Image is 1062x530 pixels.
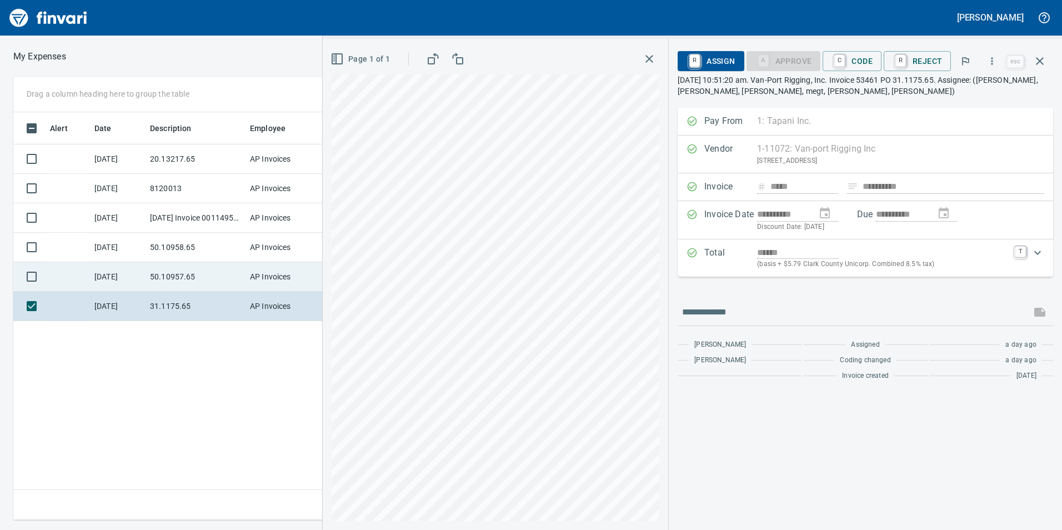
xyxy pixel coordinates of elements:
p: Total [704,246,757,270]
span: [PERSON_NAME] [694,339,746,351]
span: Alert [50,122,82,135]
td: AP Invoices [246,203,329,233]
div: Coding Required [747,56,821,65]
td: [DATE] [90,174,146,203]
td: 50.10957.65 [146,262,246,292]
div: Expand [678,239,1053,277]
button: [PERSON_NAME] [954,9,1026,26]
h5: [PERSON_NAME] [957,12,1024,23]
td: 50.10958.65 [146,233,246,262]
span: Assigned [851,339,879,351]
span: Alert [50,122,68,135]
button: RReject [884,51,951,71]
td: 8120013 [146,174,246,203]
button: CCode [823,51,881,71]
p: Drag a column heading here to group the table [27,88,189,99]
a: C [834,54,845,67]
span: Reject [893,52,942,71]
p: My Expenses [13,50,66,63]
span: [DATE] [1016,371,1036,382]
a: R [895,54,906,67]
td: [DATE] [90,203,146,233]
span: Date [94,122,126,135]
span: Invoice created [842,371,889,382]
span: Date [94,122,112,135]
span: [PERSON_NAME] [694,355,746,366]
td: 20.13217.65 [146,144,246,174]
td: [DATE] [90,292,146,321]
td: AP Invoices [246,144,329,174]
p: [DATE] 10:51:20 am. Van-Port Rigging, Inc. Invoice 53461 PO 31.1175.65. Assignee: ([PERSON_NAME],... [678,74,1053,97]
nav: breadcrumb [13,50,66,63]
span: a day ago [1005,355,1036,366]
span: Employee [250,122,300,135]
td: AP Invoices [246,262,329,292]
button: RAssign [678,51,744,71]
td: [DATE] [90,233,146,262]
button: More [980,49,1004,73]
span: Employee [250,122,285,135]
span: Coding changed [840,355,890,366]
span: Code [831,52,873,71]
span: Close invoice [1004,48,1053,74]
button: Page 1 of 1 [328,49,394,69]
td: [DATE] [90,144,146,174]
button: Flag [953,49,978,73]
a: R [689,54,700,67]
span: Description [150,122,206,135]
td: [DATE] [90,262,146,292]
span: This records your message into the invoice and notifies anyone mentioned [1026,299,1053,326]
img: Finvari [7,4,90,31]
td: 31.1175.65 [146,292,246,321]
span: Page 1 of 1 [333,52,390,66]
td: AP Invoices [246,292,329,321]
span: Description [150,122,192,135]
td: AP Invoices [246,174,329,203]
td: [DATE] Invoice 001149500-0 from Cessco Inc (1-10167) [146,203,246,233]
a: T [1015,246,1026,257]
a: esc [1007,56,1024,68]
span: a day ago [1005,339,1036,351]
p: (basis + $5.79 Clark County Unicorp. Combined 8.5% tax) [757,259,1008,270]
td: AP Invoices [246,233,329,262]
span: Assign [687,52,735,71]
